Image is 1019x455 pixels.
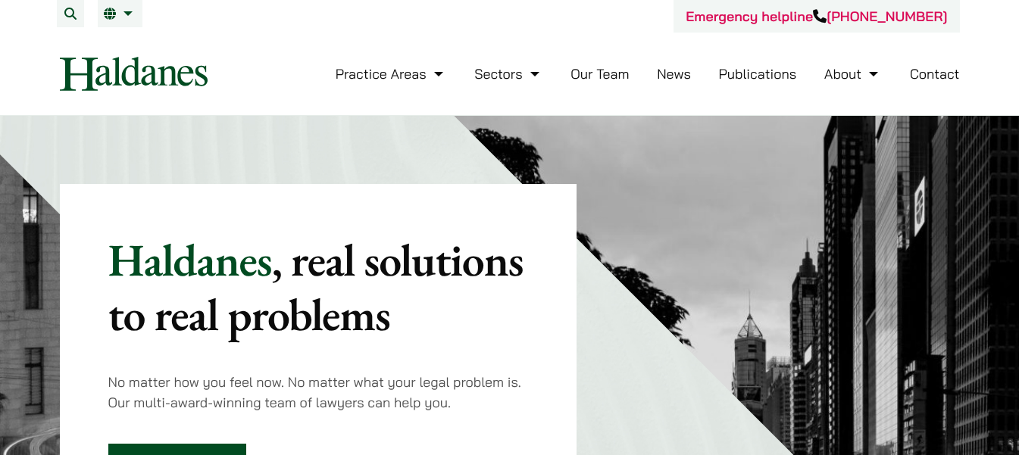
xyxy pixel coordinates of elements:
p: Haldanes [108,232,529,341]
a: News [657,65,691,83]
a: Contact [910,65,960,83]
a: Practice Areas [336,65,447,83]
img: Logo of Haldanes [60,57,208,91]
mark: , real solutions to real problems [108,230,524,344]
a: EN [104,8,136,20]
p: No matter how you feel now. No matter what your legal problem is. Our multi-award-winning team of... [108,372,529,413]
a: Publications [719,65,797,83]
a: Emergency helpline[PHONE_NUMBER] [686,8,947,25]
a: About [824,65,882,83]
a: Our Team [570,65,629,83]
a: Sectors [474,65,542,83]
